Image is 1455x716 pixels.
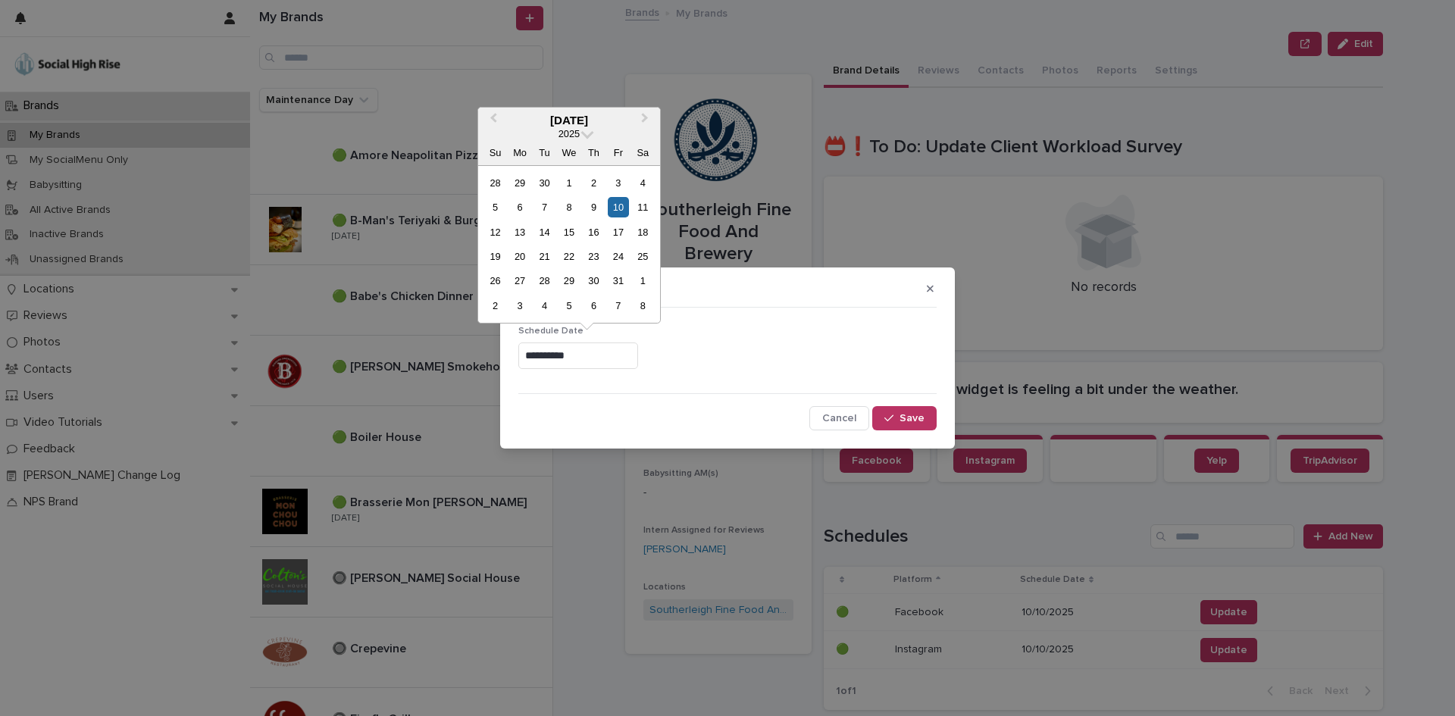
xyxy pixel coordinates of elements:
[485,295,505,316] div: Choose Sunday, November 2nd, 2025
[584,173,604,193] div: Choose Thursday, October 2nd, 2025
[534,173,555,193] div: Choose Tuesday, September 30th, 2025
[872,406,937,430] button: Save
[485,197,505,217] div: Choose Sunday, October 5th, 2025
[534,270,555,291] div: Choose Tuesday, October 28th, 2025
[509,222,530,242] div: Choose Monday, October 13th, 2025
[509,197,530,217] div: Choose Monday, October 6th, 2025
[559,295,579,316] div: Choose Wednesday, November 5th, 2025
[633,197,653,217] div: Choose Saturday, October 11th, 2025
[633,222,653,242] div: Choose Saturday, October 18th, 2025
[509,246,530,267] div: Choose Monday, October 20th, 2025
[809,406,869,430] button: Cancel
[485,270,505,291] div: Choose Sunday, October 26th, 2025
[485,222,505,242] div: Choose Sunday, October 12th, 2025
[584,142,604,163] div: Th
[633,295,653,316] div: Choose Saturday, November 8th, 2025
[822,413,856,424] span: Cancel
[534,142,555,163] div: Tu
[608,173,628,193] div: Choose Friday, October 3rd, 2025
[584,295,604,316] div: Choose Thursday, November 6th, 2025
[633,270,653,291] div: Choose Saturday, November 1st, 2025
[559,173,579,193] div: Choose Wednesday, October 1st, 2025
[608,295,628,316] div: Choose Friday, November 7th, 2025
[634,109,659,133] button: Next Month
[584,270,604,291] div: Choose Thursday, October 30th, 2025
[534,246,555,267] div: Choose Tuesday, October 21st, 2025
[608,222,628,242] div: Choose Friday, October 17th, 2025
[633,173,653,193] div: Choose Saturday, October 4th, 2025
[485,142,505,163] div: Su
[608,270,628,291] div: Choose Friday, October 31st, 2025
[485,246,505,267] div: Choose Sunday, October 19th, 2025
[534,295,555,316] div: Choose Tuesday, November 4th, 2025
[518,327,584,336] span: Schedule Date
[900,413,925,424] span: Save
[534,222,555,242] div: Choose Tuesday, October 14th, 2025
[485,173,505,193] div: Choose Sunday, September 28th, 2025
[608,142,628,163] div: Fr
[534,197,555,217] div: Choose Tuesday, October 7th, 2025
[559,197,579,217] div: Choose Wednesday, October 8th, 2025
[483,170,655,318] div: month 2025-10
[559,142,579,163] div: We
[608,246,628,267] div: Choose Friday, October 24th, 2025
[559,246,579,267] div: Choose Wednesday, October 22nd, 2025
[478,114,660,127] div: [DATE]
[509,173,530,193] div: Choose Monday, September 29th, 2025
[509,295,530,316] div: Choose Monday, November 3rd, 2025
[559,270,579,291] div: Choose Wednesday, October 29th, 2025
[633,246,653,267] div: Choose Saturday, October 25th, 2025
[559,128,580,139] span: 2025
[608,197,628,217] div: Choose Friday, October 10th, 2025
[584,246,604,267] div: Choose Thursday, October 23rd, 2025
[559,222,579,242] div: Choose Wednesday, October 15th, 2025
[509,270,530,291] div: Choose Monday, October 27th, 2025
[633,142,653,163] div: Sa
[584,222,604,242] div: Choose Thursday, October 16th, 2025
[480,109,504,133] button: Previous Month
[584,197,604,217] div: Choose Thursday, October 9th, 2025
[509,142,530,163] div: Mo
